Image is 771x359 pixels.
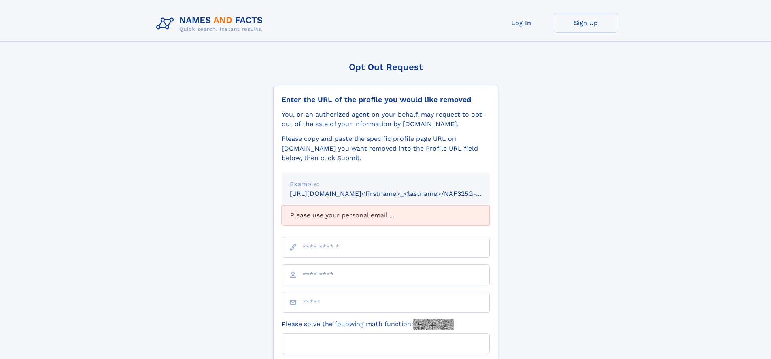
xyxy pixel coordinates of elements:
small: [URL][DOMAIN_NAME]<firstname>_<lastname>/NAF325G-xxxxxxxx [290,190,505,198]
label: Please solve the following math function: [282,319,454,330]
div: Please copy and paste the specific profile page URL on [DOMAIN_NAME] you want removed into the Pr... [282,134,490,163]
div: You, or an authorized agent on your behalf, may request to opt-out of the sale of your informatio... [282,110,490,129]
div: Please use your personal email ... [282,205,490,225]
div: Opt Out Request [273,62,498,72]
div: Example: [290,179,482,189]
a: Sign Up [554,13,618,33]
div: Enter the URL of the profile you would like removed [282,95,490,104]
a: Log In [489,13,554,33]
img: Logo Names and Facts [153,13,270,35]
